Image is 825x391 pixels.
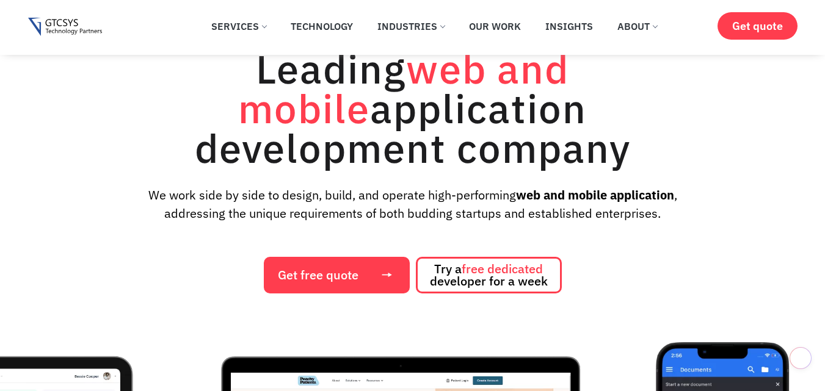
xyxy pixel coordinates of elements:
img: Gtcsys logo [28,18,102,37]
a: Technology [282,13,362,40]
a: Services [202,13,275,40]
p: We work side by side to design, build, and operate high-performing , addressing the unique requir... [120,186,705,223]
a: Our Work [460,13,530,40]
span: Get quote [732,20,783,32]
span: web and mobile [238,43,569,134]
a: Get quote [718,12,798,40]
a: About [608,13,666,40]
a: Insights [536,13,602,40]
span: Get free quote [278,269,358,281]
h1: Leading application development company [138,49,688,168]
a: Industries [368,13,454,40]
span: free dedicated [462,260,543,277]
strong: web and mobile application [516,187,674,203]
a: Get free quote [264,257,410,293]
a: Try afree dedicated developer for a week [416,257,562,293]
span: Try a developer for a week [430,263,548,287]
